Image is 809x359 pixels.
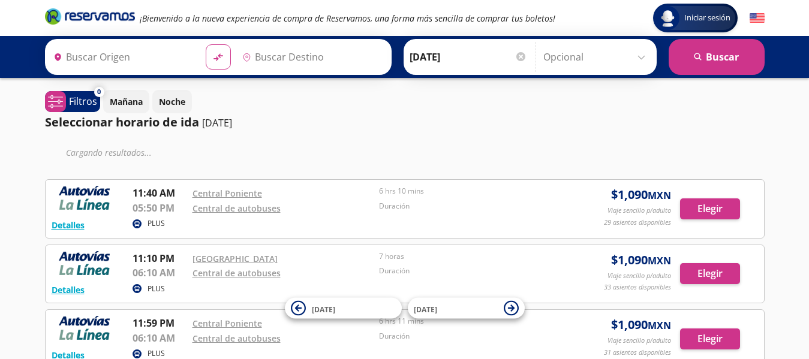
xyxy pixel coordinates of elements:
p: Filtros [69,94,97,108]
input: Buscar Origen [49,42,196,72]
button: Noche [152,90,192,113]
button: [DATE] [408,298,525,319]
a: Central Poniente [193,318,262,329]
button: [DATE] [285,298,402,319]
i: Brand Logo [45,7,135,25]
input: Opcional [543,42,651,72]
p: Viaje sencillo p/adulto [607,271,671,281]
a: Central de autobuses [193,333,281,344]
p: 31 asientos disponibles [604,348,671,358]
p: Viaje sencillo p/adulto [607,206,671,216]
a: [GEOGRAPHIC_DATA] [193,253,278,264]
button: Elegir [680,198,740,219]
span: Iniciar sesión [679,12,735,24]
p: PLUS [148,283,165,294]
p: 6 hrs 11 mins [379,316,560,327]
button: Buscar [669,39,765,75]
a: Brand Logo [45,7,135,29]
span: $ 1,090 [611,186,671,204]
p: 33 asientos disponibles [604,282,671,292]
p: 11:10 PM [133,251,187,266]
p: 06:10 AM [133,331,187,345]
button: Elegir [680,263,740,284]
p: 29 asientos disponibles [604,218,671,228]
em: Cargando resultados ... [66,147,152,158]
p: 6 hrs 10 mins [379,186,560,197]
button: Detalles [52,219,85,231]
p: PLUS [148,348,165,359]
img: RESERVAMOS [52,251,118,275]
p: Seleccionar horario de ida [45,113,199,131]
button: English [750,11,765,26]
input: Elegir Fecha [410,42,527,72]
span: [DATE] [414,304,437,314]
p: Duración [379,331,560,342]
a: Central de autobuses [193,203,281,214]
button: Detalles [52,283,85,296]
img: RESERVAMOS [52,186,118,210]
input: Buscar Destino [237,42,385,72]
a: Central de autobuses [193,267,281,279]
button: 0Filtros [45,91,100,112]
p: [DATE] [202,116,232,130]
p: Duración [379,266,560,276]
span: [DATE] [312,304,335,314]
p: Noche [159,95,185,108]
em: ¡Bienvenido a la nueva experiencia de compra de Reservamos, una forma más sencilla de comprar tus... [140,13,555,24]
p: Mañana [110,95,143,108]
small: MXN [648,254,671,267]
a: Central Poniente [193,188,262,199]
span: $ 1,090 [611,251,671,269]
img: RESERVAMOS [52,316,118,340]
p: 7 horas [379,251,560,262]
span: $ 1,090 [611,316,671,334]
p: 06:10 AM [133,266,187,280]
button: Mañana [103,90,149,113]
p: Duración [379,201,560,212]
small: MXN [648,319,671,332]
p: PLUS [148,218,165,229]
span: 0 [97,87,101,97]
button: Elegir [680,328,740,349]
p: Viaje sencillo p/adulto [607,336,671,346]
p: 05:50 PM [133,201,187,215]
small: MXN [648,189,671,202]
p: 11:40 AM [133,186,187,200]
p: 11:59 PM [133,316,187,330]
